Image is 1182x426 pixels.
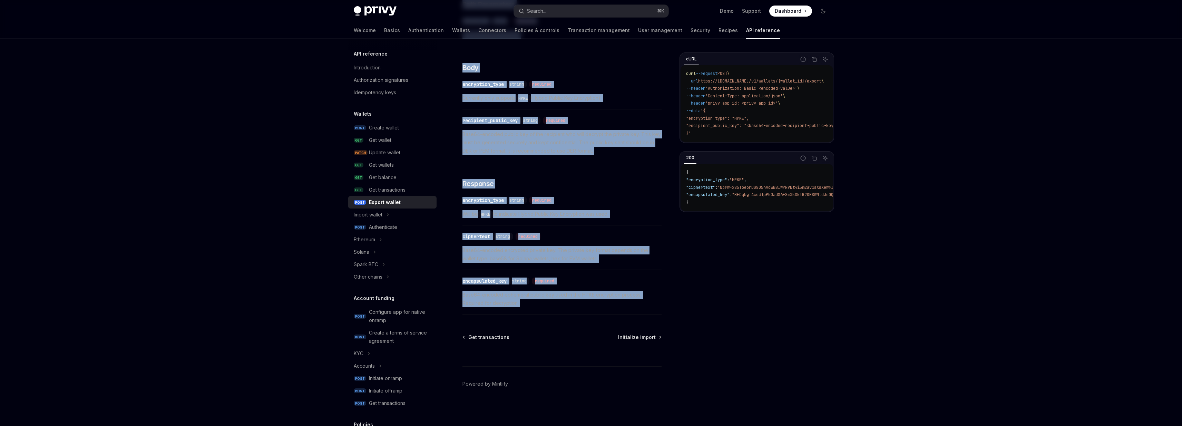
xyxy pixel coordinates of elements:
[462,278,507,284] div: encapsulated_key
[354,260,378,269] div: Spark BTC
[369,198,401,206] div: Export wallet
[529,81,554,88] div: required
[462,291,662,307] span: Base64-encoded ephemeral public key used in the HPKE encryption process. Required for decryption.
[348,306,437,327] a: POSTConfigure app for native onramp
[638,22,682,39] a: User management
[462,179,494,188] span: Response
[523,118,538,123] span: string
[775,8,801,14] span: Dashboard
[369,173,397,182] div: Get balance
[797,86,800,91] span: \
[354,314,366,319] span: POST
[369,186,406,194] div: Get transactions
[705,86,797,91] span: 'Authorization: Basic <encoded-value>'
[354,349,363,358] div: KYC
[369,148,400,157] div: Update wallet
[354,273,382,281] div: Other chains
[686,108,701,114] span: --data
[354,6,397,16] img: dark logo
[348,74,437,86] a: Authorization signatures
[384,22,400,39] a: Basics
[462,246,662,263] span: Base64-encoded encrypted private key. The private key format depends on the wallet type: base58 f...
[701,108,705,114] span: '{
[532,278,557,284] div: required
[354,388,366,394] span: POST
[348,372,437,385] a: POSTInitiate onramp
[369,161,394,169] div: Get wallets
[354,225,366,230] span: POST
[783,93,785,99] span: \
[348,134,437,146] a: GETGet wallet
[732,192,949,197] span: "BECqbgIAcs3TpP5GadS6F8mXkSktR2DR8WNtd3e0Qcy7PpoRHEygpzjFWttntS+SEM3VSr4Thewh18ZP9chseLE="
[369,399,406,407] div: Get transactions
[354,211,382,219] div: Import wallet
[348,171,437,184] a: GETGet balance
[348,347,437,360] button: Toggle KYC section
[354,138,363,143] span: GET
[818,6,829,17] button: Toggle dark mode
[686,100,705,106] span: --header
[354,110,372,118] h5: Wallets
[686,170,688,175] span: {
[348,61,437,74] a: Introduction
[452,22,470,39] a: Wallets
[348,209,437,221] button: Toggle Import wallet section
[354,163,363,168] span: GET
[568,22,630,39] a: Transaction management
[408,22,444,39] a: Authentication
[496,234,510,239] span: string
[727,177,730,183] span: :
[686,200,688,205] span: }
[509,81,524,87] span: string
[799,55,808,64] button: Report incorrect code
[369,374,402,383] div: Initiate onramp
[686,185,715,190] span: "ciphertext"
[348,146,437,159] a: PATCHUpdate wallet
[462,94,662,102] span: Currently only supports (Hybrid Public Key Encryption).
[527,7,546,15] div: Search...
[348,327,437,347] a: POSTCreate a terms of service agreement
[369,387,402,395] div: Initiate offramp
[369,329,432,345] div: Create a terms of service agreement
[686,192,730,197] span: "encapsulated_key"
[354,294,394,302] h5: Account funding
[686,78,698,84] span: --url
[354,187,363,193] span: GET
[717,71,727,76] span: POST
[686,71,696,76] span: curl
[684,154,696,162] div: 200
[478,22,506,39] a: Connectors
[369,124,399,132] div: Create wallet
[821,55,830,64] button: Ask AI
[354,125,366,130] span: POST
[348,184,437,196] a: GETGet transactions
[686,86,705,91] span: --header
[686,123,838,128] span: "recipient_public_key": "<base64-encoded-recipient-public-key>"
[516,233,540,240] div: required
[719,22,738,39] a: Recipes
[618,334,661,341] a: Initialize import
[730,177,744,183] span: "HPKE"
[354,376,366,381] span: POST
[686,130,691,136] span: }'
[348,246,437,258] button: Toggle Solana section
[348,159,437,171] a: GETGet wallets
[720,8,734,14] a: Demo
[354,248,369,256] div: Solana
[810,55,819,64] button: Copy the contents from the code block
[348,86,437,99] a: Idempotency keys
[462,233,490,240] div: ciphertext
[543,117,568,124] div: required
[354,175,363,180] span: GET
[514,5,668,17] button: Open search
[686,177,727,183] span: "encryption_type"
[462,63,479,72] span: Body
[705,100,778,106] span: 'privy-app-id: <privy-app-id>'
[354,22,376,39] a: Welcome
[696,71,717,76] span: --request
[742,8,761,14] a: Support
[462,81,504,88] div: encryption_type
[462,197,504,204] div: encryption_type
[691,22,710,39] a: Security
[821,78,824,84] span: \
